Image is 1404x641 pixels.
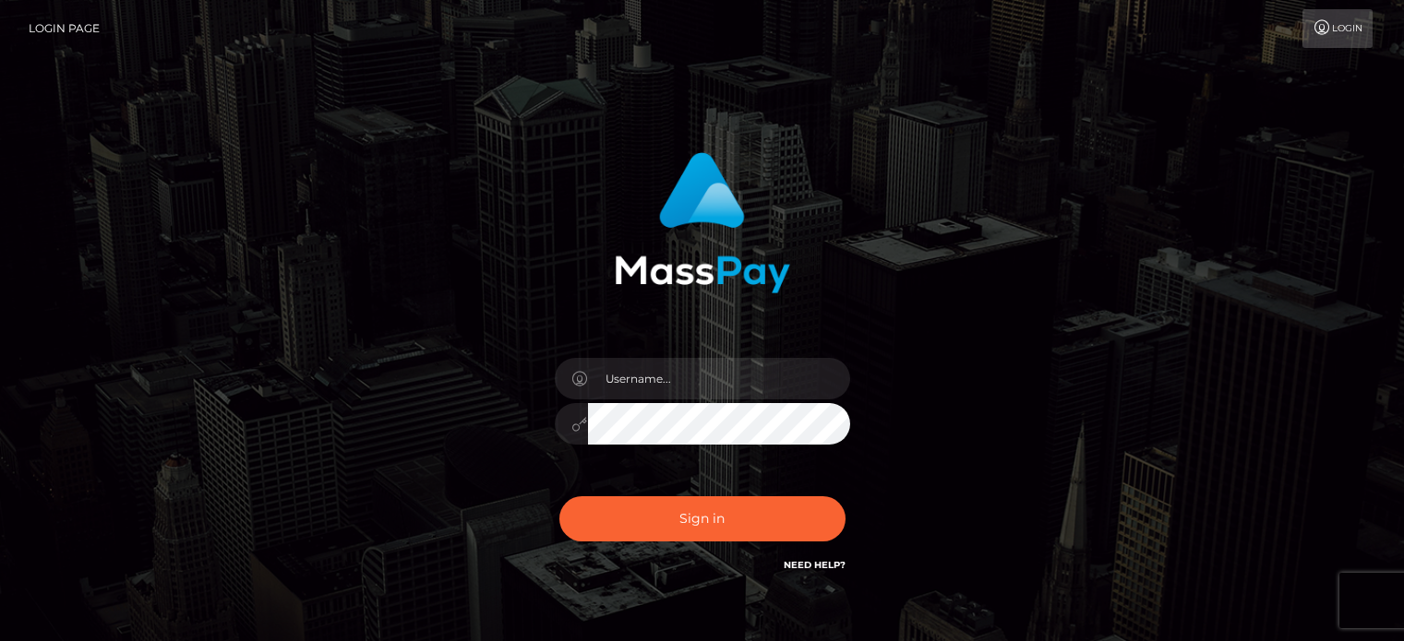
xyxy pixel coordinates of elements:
[29,9,100,48] a: Login Page
[588,358,850,399] input: Username...
[559,496,846,541] button: Sign in
[784,559,846,571] a: Need Help?
[615,152,790,293] img: MassPay Login
[1302,9,1373,48] a: Login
